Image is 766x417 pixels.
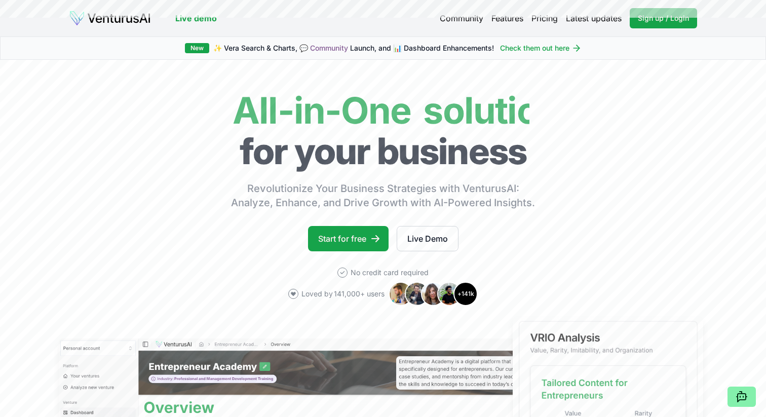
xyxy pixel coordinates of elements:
a: Check them out here [500,43,582,53]
span: Sign up / Login [638,13,689,23]
div: New [185,43,209,53]
img: Avatar 3 [421,282,445,306]
a: Community [440,12,483,24]
img: Avatar 1 [389,282,413,306]
a: Latest updates [566,12,622,24]
a: Pricing [531,12,558,24]
img: Avatar 2 [405,282,429,306]
a: Sign up / Login [630,8,697,28]
a: Start for free [308,226,389,251]
a: Live Demo [397,226,458,251]
a: Features [491,12,523,24]
img: Avatar 4 [437,282,462,306]
a: Live demo [175,12,217,24]
span: ✨ Vera Search & Charts, 💬 Launch, and 📊 Dashboard Enhancements! [213,43,494,53]
a: Community [310,44,348,52]
img: logo [69,10,151,26]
